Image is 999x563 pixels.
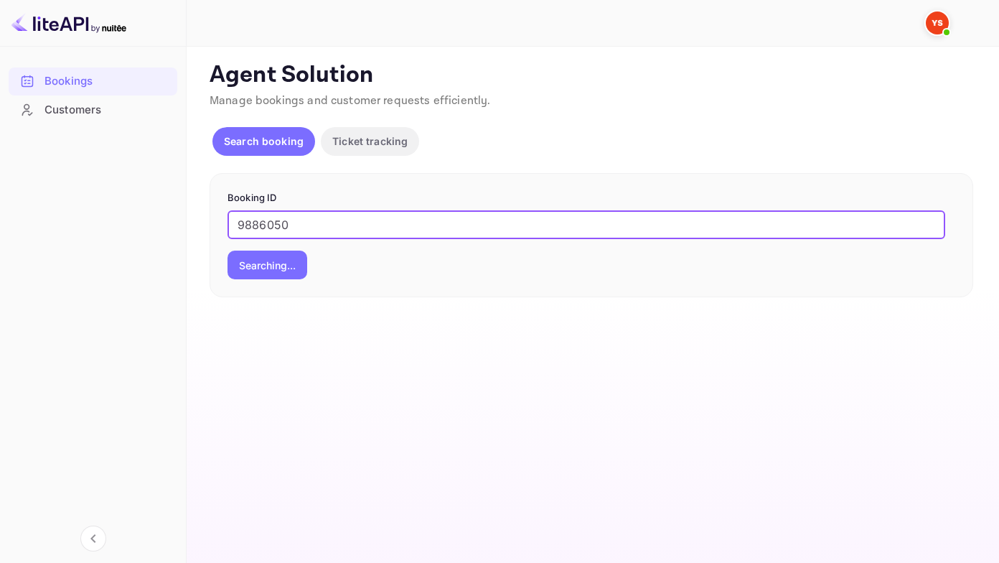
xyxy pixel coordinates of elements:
p: Search booking [224,134,304,149]
a: Bookings [9,68,177,94]
img: LiteAPI logo [11,11,126,34]
span: Manage bookings and customer requests efficiently. [210,93,491,108]
div: Bookings [44,73,170,90]
button: Collapse navigation [80,526,106,552]
div: Customers [9,96,177,124]
img: Yandex Support [926,11,949,34]
a: Customers [9,96,177,123]
div: Bookings [9,68,177,96]
div: Customers [44,102,170,118]
input: Enter Booking ID (e.g., 63782194) [228,210,945,239]
p: Agent Solution [210,61,973,90]
button: Searching... [228,251,307,279]
p: Ticket tracking [332,134,408,149]
p: Booking ID [228,191,955,205]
